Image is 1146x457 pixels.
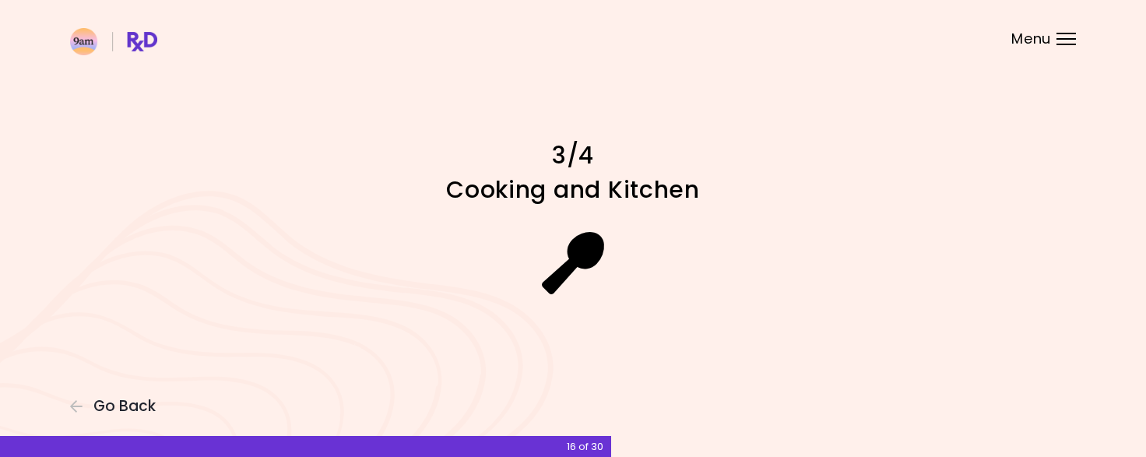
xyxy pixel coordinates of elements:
span: Menu [1011,32,1051,46]
h1: 3/4 [301,140,845,170]
span: Go Back [93,398,156,415]
h1: Cooking and Kitchen [301,174,845,205]
button: Go Back [70,398,163,415]
img: RxDiet [70,28,157,55]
